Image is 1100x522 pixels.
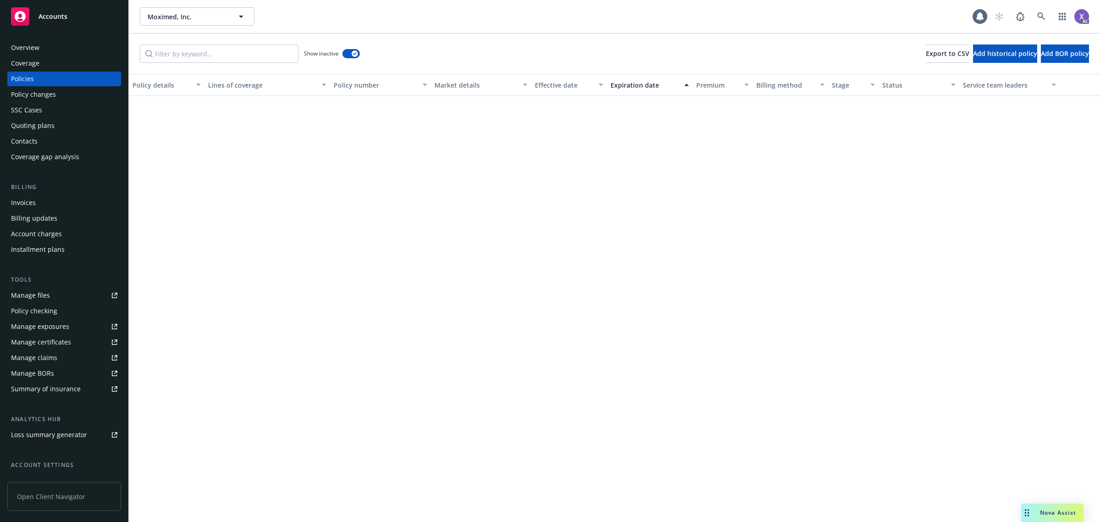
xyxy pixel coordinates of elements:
div: Contacts [11,134,38,149]
a: Manage certificates [7,335,121,350]
a: Manage BORs [7,366,121,381]
div: Policy number [334,80,417,90]
button: Billing method [753,74,828,96]
button: Export to CSV [926,44,969,63]
div: Service team leaders [963,80,1046,90]
div: Coverage [11,56,39,71]
button: Add historical policy [973,44,1037,63]
button: Policy details [129,74,204,96]
a: Installment plans [7,242,121,257]
span: Nova Assist [1040,509,1076,516]
div: Market details [434,80,518,90]
div: Policy changes [11,87,56,102]
div: Billing updates [11,211,57,226]
img: photo [1074,9,1089,24]
div: Status [882,80,946,90]
a: Contacts [7,134,121,149]
input: Filter by keyword... [140,44,298,63]
div: Billing [7,183,121,192]
a: Policy checking [7,304,121,318]
div: Premium [696,80,739,90]
a: Overview [7,40,121,55]
div: Manage BORs [11,366,54,381]
button: Lines of coverage [204,74,330,96]
div: Billing method [756,80,814,90]
a: SSC Cases [7,103,121,117]
div: Stage [832,80,865,90]
div: Expiration date [610,80,679,90]
div: Installment plans [11,242,65,257]
div: Policy details [132,80,191,90]
div: Policies [11,72,34,86]
button: Add BOR policy [1041,44,1089,63]
span: Add BOR policy [1041,49,1089,58]
button: Premium [693,74,753,96]
button: Policy number [330,74,431,96]
div: Manage exposures [11,319,69,334]
a: Switch app [1053,7,1072,26]
button: Effective date [531,74,607,96]
span: Accounts [38,13,67,20]
a: Policy changes [7,87,121,102]
a: Search [1032,7,1050,26]
div: Invoices [11,195,36,210]
div: Tools [7,275,121,284]
div: Summary of insurance [11,382,81,396]
span: Export to CSV [926,49,969,58]
a: Quoting plans [7,118,121,133]
div: Overview [11,40,39,55]
button: Market details [431,74,532,96]
button: Expiration date [607,74,693,96]
div: Account charges [11,227,62,241]
button: Nova Assist [1021,504,1083,522]
div: Coverage gap analysis [11,150,79,164]
a: Account charges [7,227,121,241]
div: Account settings [7,461,121,470]
a: Billing updates [7,211,121,226]
div: Manage claims [11,350,57,365]
button: Service team leaders [959,74,1060,96]
span: Add historical policy [973,49,1037,58]
a: Policies [7,72,121,86]
span: Open Client Navigator [7,482,121,511]
button: Status [879,74,959,96]
a: Accounts [7,4,121,29]
a: Manage claims [7,350,121,365]
a: Manage files [7,288,121,303]
button: Moximed, Inc. [140,7,254,26]
span: Show inactive [304,50,339,57]
div: SSC Cases [11,103,42,117]
a: Coverage gap analysis [7,150,121,164]
div: Service team [11,473,50,488]
div: Policy checking [11,304,57,318]
span: Moximed, Inc. [148,12,227,22]
div: Effective date [535,80,593,90]
div: Lines of coverage [208,80,316,90]
a: Service team [7,473,121,488]
div: Manage files [11,288,50,303]
div: Manage certificates [11,335,71,350]
a: Invoices [7,195,121,210]
button: Stage [828,74,879,96]
a: Loss summary generator [7,428,121,442]
div: Analytics hub [7,415,121,424]
a: Manage exposures [7,319,121,334]
div: Quoting plans [11,118,55,133]
a: Summary of insurance [7,382,121,396]
div: Drag to move [1021,504,1033,522]
a: Start snowing [990,7,1008,26]
a: Report a Bug [1011,7,1029,26]
a: Coverage [7,56,121,71]
div: Loss summary generator [11,428,87,442]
